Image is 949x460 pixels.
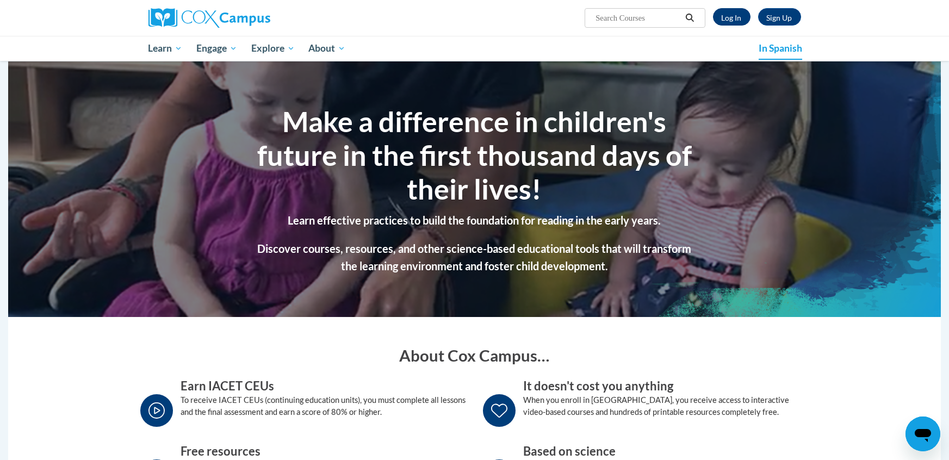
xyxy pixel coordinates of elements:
[141,36,190,61] a: Learn
[148,42,172,54] font: Learn
[132,36,817,61] div: Main menu
[524,395,790,417] font: When you enroll in [GEOGRAPHIC_DATA], you receive access to interactive video-based courses and h...
[905,417,940,451] iframe: Button to launch messaging window, conversation in progress
[524,378,674,393] font: It doesn't cost you anything
[301,36,352,61] a: About
[681,11,698,24] button: Search
[400,346,550,365] font: About Cox Campus…
[251,42,284,54] font: Explore
[196,42,227,54] font: Engage
[308,42,335,54] font: About
[722,13,742,22] font: Log In
[244,36,302,61] a: Explore
[181,444,261,458] font: Free resources
[758,8,801,26] a: Register
[759,42,802,54] font: In Spanish
[713,8,750,26] a: Log In
[752,37,809,60] a: In Spanish
[148,8,355,28] a: Cox Campus
[148,8,270,28] img: Cox Campus
[594,11,681,24] input: Search Courses
[181,378,275,393] font: Earn IACET CEUs
[181,395,466,417] font: To receive IACET CEUs (continuing education units), you must complete all lessons and the final a...
[524,444,616,458] font: Based on science
[189,36,244,61] a: Engage
[767,13,792,22] font: Sign Up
